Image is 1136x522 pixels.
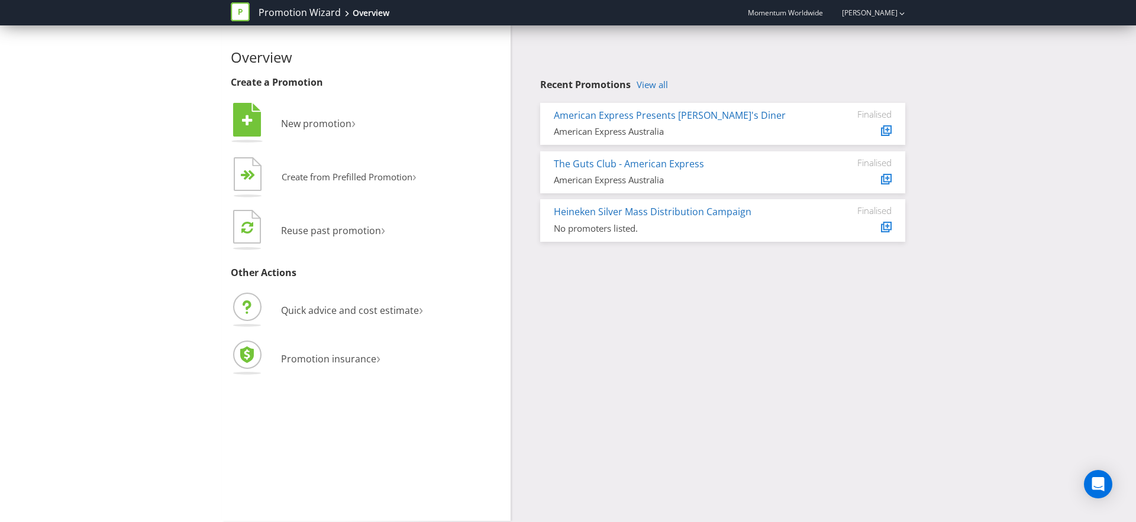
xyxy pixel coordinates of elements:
[748,8,823,18] span: Momentum Worldwide
[419,299,423,319] span: ›
[231,268,502,278] h3: Other Actions
[231,77,502,88] h3: Create a Promotion
[231,304,423,317] a: Quick advice and cost estimate›
[821,157,892,168] div: Finalised
[830,8,898,18] a: [PERSON_NAME]
[554,174,803,186] div: American Express Australia
[259,6,341,20] a: Promotion Wizard
[351,112,356,132] span: ›
[554,157,704,170] a: The Guts Club - American Express
[412,167,417,185] span: ›
[231,154,417,202] button: Create from Prefilled Promotion›
[281,304,419,317] span: Quick advice and cost estimate
[554,205,751,218] a: Heineken Silver Mass Distribution Campaign
[637,80,668,90] a: View all
[281,117,351,130] span: New promotion
[231,50,502,65] h2: Overview
[241,221,253,234] tspan: 
[282,171,412,183] span: Create from Prefilled Promotion
[821,205,892,216] div: Finalised
[554,125,803,138] div: American Express Australia
[554,222,803,235] div: No promoters listed.
[353,7,389,19] div: Overview
[821,109,892,119] div: Finalised
[376,348,380,367] span: ›
[540,78,631,91] span: Recent Promotions
[381,219,385,239] span: ›
[281,224,381,237] span: Reuse past promotion
[281,352,376,365] span: Promotion insurance
[1084,470,1112,498] div: Open Intercom Messenger
[231,352,380,365] a: Promotion insurance›
[242,114,253,127] tspan: 
[554,109,786,122] a: American Express Presents [PERSON_NAME]'s Diner
[248,170,256,181] tspan: 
